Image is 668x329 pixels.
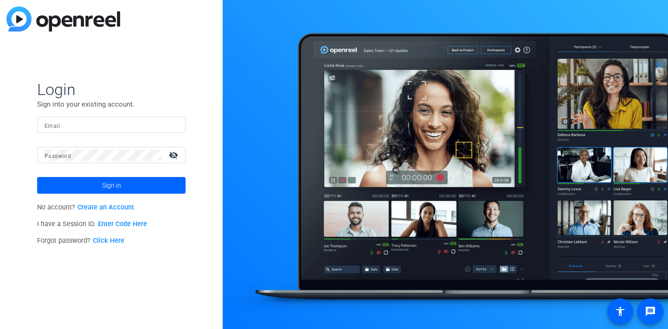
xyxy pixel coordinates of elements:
[163,148,186,162] mat-icon: visibility_off
[37,237,124,245] span: Forgot password?
[37,203,134,211] span: No account?
[77,203,134,211] a: Create an Account
[37,80,186,99] span: Login
[615,306,626,317] mat-icon: accessibility
[37,220,147,228] span: I have a Session ID.
[45,120,178,131] input: Enter Email Address
[98,220,147,228] a: Enter Code Here
[6,6,120,32] img: blue-gradient.svg
[102,174,121,197] span: Sign in
[93,237,124,245] a: Click Here
[45,153,71,159] mat-label: Password
[37,99,186,109] p: Sign into your existing account.
[37,177,186,194] button: Sign in
[645,306,656,317] mat-icon: message
[45,123,60,129] mat-label: Email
